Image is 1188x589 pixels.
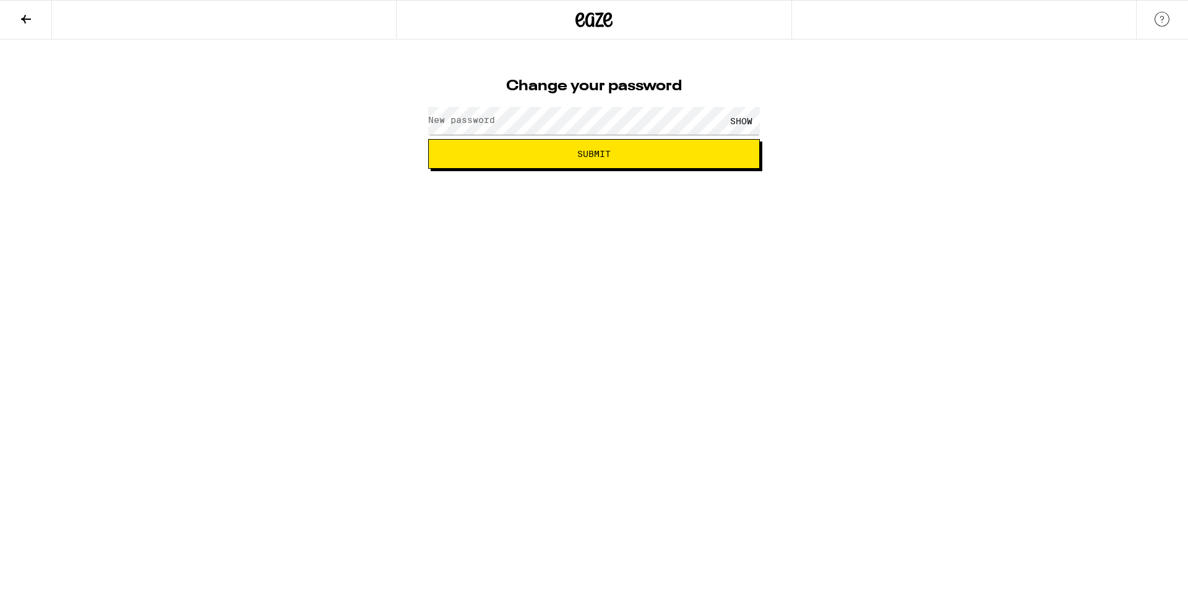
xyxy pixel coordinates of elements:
[428,79,760,94] h1: Change your password
[428,139,760,169] button: Submit
[723,107,760,135] div: SHOW
[577,150,611,158] span: Submit
[428,115,495,125] label: New password
[7,9,89,19] span: Hi. Need any help?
